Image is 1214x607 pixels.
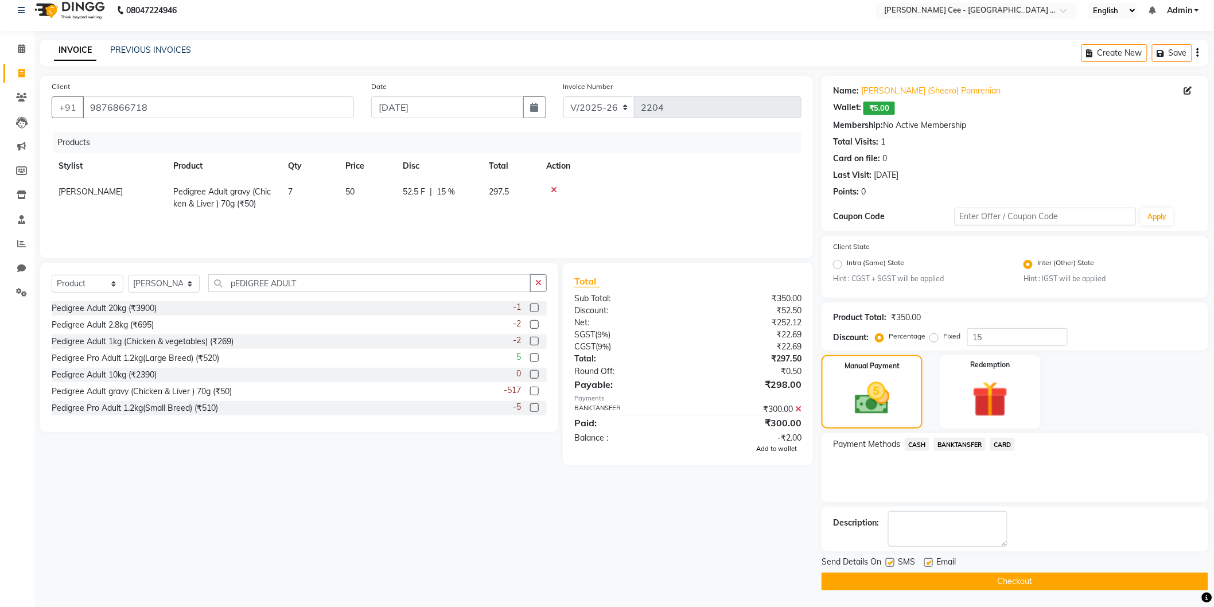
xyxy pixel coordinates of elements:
div: Payments [574,394,801,403]
label: Redemption [971,360,1010,370]
div: Last Visit: [833,169,871,181]
div: ₹22.69 [688,329,810,341]
div: No Active Membership [833,119,1197,131]
div: [DATE] [874,169,898,181]
span: 9% [597,330,608,339]
div: ₹350.00 [891,312,921,324]
div: ₹298.00 [688,378,810,391]
a: PREVIOUS INVOICES [110,45,191,55]
div: Pedigree Adult gravy (Chicken & Liver ) 70g (₹50) [52,386,232,398]
label: Client [52,81,70,92]
div: Payable: [566,378,688,391]
button: Create New [1081,44,1147,62]
span: SMS [898,556,915,570]
input: Search by Name/Mobile/Email/Code [83,96,354,118]
div: Pedigree Adult 1kg (Chicken & vegetables) (₹269) [52,336,234,348]
div: Sub Total: [566,293,688,305]
div: Products [53,132,810,153]
div: Membership: [833,119,883,131]
div: ₹300.00 [688,416,810,430]
span: -2 [513,334,521,347]
div: Pedigree Adult 2.8kg (₹695) [52,319,154,331]
span: Send Details On [822,556,881,570]
div: Coupon Code [833,211,954,223]
a: INVOICE [54,40,96,61]
img: _cash.svg [844,378,901,418]
div: ₹252.12 [688,317,810,329]
span: Payment Methods [833,438,900,450]
div: Pedigree Pro Adult 1.2kg(Small Breed) (₹510) [52,402,218,414]
label: Date [371,81,387,92]
div: ₹0.50 [688,365,810,378]
div: Name: [833,85,859,97]
div: Wallet: [833,102,861,115]
div: Pedigree Pro Adult 1.2kg(Large Breed) (₹520) [52,352,219,364]
span: 7 [288,186,293,197]
span: 9% [598,342,609,351]
th: Product [166,153,281,179]
span: 15 % [437,186,455,198]
th: Price [338,153,396,179]
div: Balance : [566,432,688,444]
label: Invoice Number [563,81,613,92]
div: Points: [833,186,859,198]
div: Round Off: [566,365,688,378]
label: Fixed [943,331,960,341]
small: Hint : IGST will be applied [1024,274,1197,284]
span: ₹5.00 [863,102,895,115]
span: -5 [513,401,521,413]
div: Discount: [566,305,688,317]
div: Card on file: [833,153,880,165]
img: _gift.svg [961,377,1020,422]
button: Save [1152,44,1192,62]
div: ₹52.50 [688,305,810,317]
span: CGST [574,341,596,352]
span: 0 [516,368,521,380]
div: Pedigree Adult 10kg (₹2390) [52,369,157,381]
span: -2 [513,318,521,330]
div: ₹297.50 [688,353,810,365]
div: ( ) [566,341,688,353]
button: Apply [1141,208,1173,225]
span: 5 [516,351,521,363]
span: SGST [574,329,595,340]
div: 0 [882,153,887,165]
span: -1 [513,301,521,313]
input: Search or Scan [208,274,531,292]
div: Paid: [566,416,688,430]
div: Net: [566,317,688,329]
th: Total [482,153,539,179]
th: Action [539,153,801,179]
span: CASH [905,438,929,451]
span: 297.5 [489,186,509,197]
span: -517 [504,384,521,396]
label: Manual Payment [845,361,900,371]
div: 0 [861,186,866,198]
div: 1 [881,136,885,148]
div: Product Total: [833,312,886,324]
th: Stylist [52,153,166,179]
div: ( ) [566,329,688,341]
button: +91 [52,96,84,118]
button: Checkout [822,573,1208,590]
label: Percentage [889,331,925,341]
small: Hint : CGST + SGST will be applied [833,274,1006,284]
a: [PERSON_NAME] (Sheero) Pomrenian [861,85,1001,97]
span: Total [574,275,601,287]
span: Add to wallet [756,445,797,453]
div: ₹300.00 [688,403,810,415]
label: Intra (Same) State [847,258,904,271]
div: Pedigree Adult 20kg (₹3900) [52,302,157,314]
th: Qty [281,153,338,179]
label: Client State [833,242,870,252]
div: Description: [833,517,879,529]
div: Total Visits: [833,136,878,148]
span: [PERSON_NAME] [59,186,123,197]
span: 52.5 F [403,186,425,198]
div: -₹2.00 [688,432,810,444]
span: 50 [345,186,355,197]
span: BANKTANSFER [934,438,986,451]
th: Disc [396,153,482,179]
div: BANKTANSFER [566,403,688,415]
span: CARD [990,438,1015,451]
